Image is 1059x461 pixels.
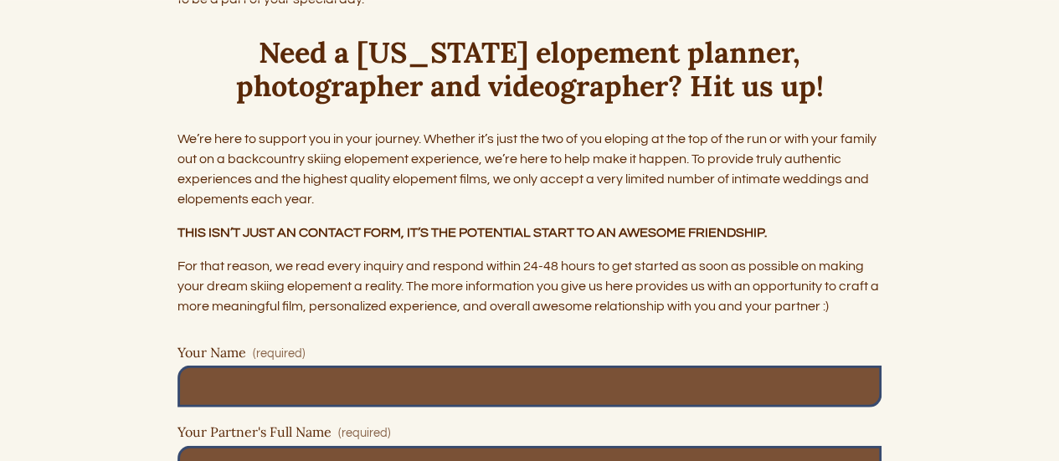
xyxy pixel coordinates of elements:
strong: Need a [US_STATE] elopement planner, photographer and videographer? Hit us up! [235,34,823,103]
span: (required) [253,345,306,363]
span: Your Partner's Full Name [177,424,332,440]
p: For that reason, we read every inquiry and respond within 24-48 hours to get started as soon as p... [177,256,882,316]
span: Your Name [177,345,246,361]
p: We’re here to support you in your journey. Whether it’s just the two of you eloping at the top of... [177,129,882,209]
span: (required) [338,424,391,443]
strong: THIS ISN’T JUST AN CONTACT FORM, IT’S THE POTENTIAL START TO AN AWESOME FRIENDSHIP. [177,226,767,239]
